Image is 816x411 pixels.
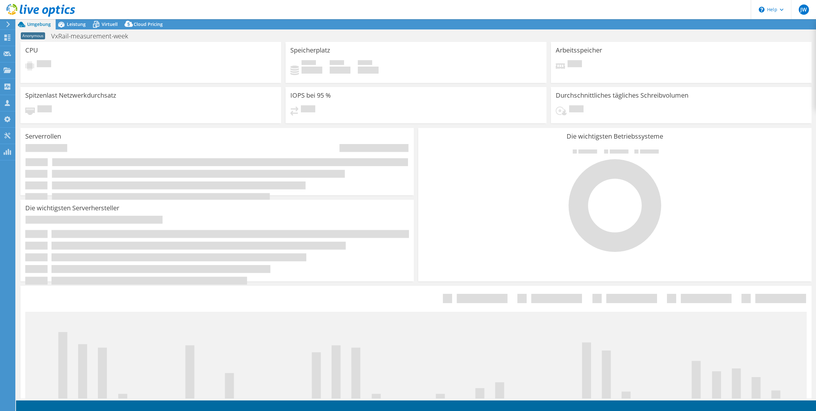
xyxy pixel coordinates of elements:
h3: IOPS bei 95 % [290,92,331,99]
span: Ausstehend [568,60,582,69]
h3: Durchschnittliches tägliches Schreibvolumen [556,92,688,99]
span: Virtuell [102,21,118,27]
span: Umgebung [27,21,51,27]
h3: Arbeitsspeicher [556,47,602,54]
svg: \n [759,7,765,12]
h3: Die wichtigsten Serverhersteller [25,205,119,212]
h3: Spitzenlast Netzwerkdurchsatz [25,92,116,99]
span: Ausstehend [301,105,315,114]
h3: CPU [25,47,38,54]
span: Anonymous [21,32,45,39]
h3: Speicherplatz [290,47,330,54]
span: JW [799,4,809,15]
span: Ausstehend [569,105,584,114]
h4: 0 GiB [358,67,379,74]
span: Leistung [67,21,86,27]
h4: 0 GiB [302,67,322,74]
h3: Die wichtigsten Betriebssysteme [423,133,807,140]
span: Belegt [302,60,316,67]
h3: Serverrollen [25,133,61,140]
span: Insgesamt [358,60,372,67]
h1: VxRail-measurement-week [48,33,138,40]
span: Ausstehend [37,105,52,114]
span: Verfügbar [330,60,344,67]
span: Ausstehend [37,60,51,69]
h4: 0 GiB [330,67,350,74]
span: Cloud Pricing [134,21,163,27]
